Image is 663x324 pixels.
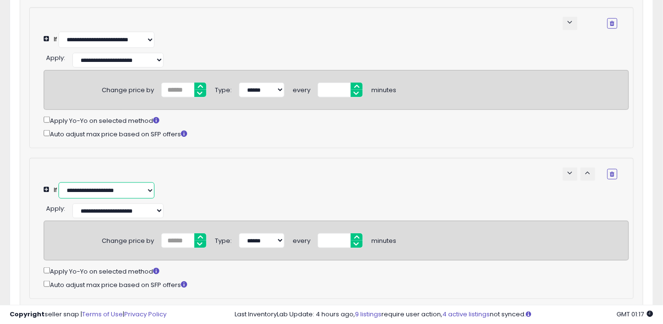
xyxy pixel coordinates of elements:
[355,310,382,319] a: 9 listings
[566,168,575,178] span: keyboard_arrow_down
[566,18,575,27] span: keyboard_arrow_down
[526,311,532,317] i: Click here to read more about un-synced listings.
[10,310,45,319] strong: Copyright
[610,171,615,177] i: Remove Condition
[10,310,166,319] div: seller snap | |
[235,310,653,319] div: Last InventoryLab Update: 4 hours ago, require user action, not synced.
[583,168,592,178] span: keyboard_arrow_up
[44,128,629,139] div: Auto adjust max price based on SFP offers
[215,233,232,246] div: Type:
[44,279,629,290] div: Auto adjust max price based on SFP offers
[102,233,154,246] div: Change price by
[617,310,653,319] span: 2025-08-12 01:17 GMT
[124,310,166,319] a: Privacy Policy
[371,83,396,95] div: minutes
[46,204,64,213] span: Apply
[293,233,310,246] div: every
[46,50,65,63] div: :
[563,168,578,181] button: keyboard_arrow_down
[102,83,154,95] div: Change price by
[44,115,629,126] div: Apply Yo-Yo on selected method
[371,233,396,246] div: minutes
[44,265,629,276] div: Apply Yo-Yo on selected method
[82,310,123,319] a: Terms of Use
[443,310,490,319] a: 4 active listings
[46,201,65,214] div: :
[46,53,64,62] span: Apply
[215,83,232,95] div: Type:
[610,21,615,26] i: Remove Condition
[563,17,578,30] button: keyboard_arrow_down
[293,83,310,95] div: every
[580,168,595,181] button: keyboard_arrow_up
